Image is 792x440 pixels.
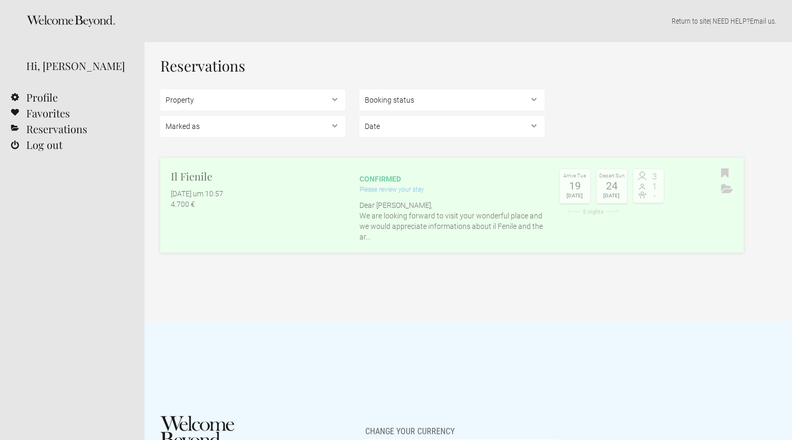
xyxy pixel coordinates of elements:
[672,17,709,25] a: Return to site
[750,17,775,25] a: Email us
[359,200,544,242] p: Dear [PERSON_NAME], We are looking forward to visit your wonderful place and we would appreciate ...
[562,181,588,191] div: 19
[160,58,744,74] h1: Reservations
[160,16,776,26] p: | NEED HELP? .
[599,181,624,191] div: 24
[649,183,661,191] span: 1
[718,166,732,182] button: Bookmark
[649,192,661,200] span: -
[718,182,736,197] button: Archive
[599,191,624,201] div: [DATE]
[26,58,129,74] div: Hi, [PERSON_NAME]
[359,184,544,195] div: Please review your stay
[171,168,345,184] h2: Il Fienile
[171,200,195,208] flynt-currency: 4.700 €
[649,173,661,181] span: 3
[562,172,588,181] div: Arrive Tue
[599,172,624,181] div: Depart Sun
[359,174,544,184] div: confirmed
[160,158,744,253] a: Il Fienile [DATE] um 10:57 4.700 € confirmed Please review your stay Dear [PERSON_NAME],We are lo...
[359,89,544,111] select: , ,
[160,116,345,137] select: , , ,
[171,189,223,198] flynt-date-display: [DATE] um 10:57
[562,191,588,201] div: [DATE]
[365,416,455,437] span: Change your currency
[559,209,628,215] div: 5 nights
[359,116,544,137] select: ,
